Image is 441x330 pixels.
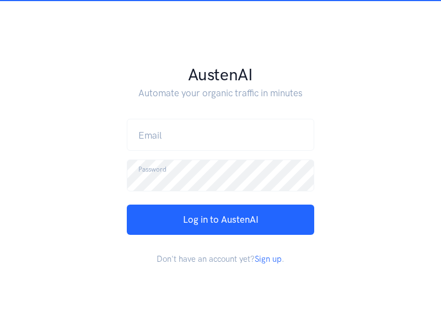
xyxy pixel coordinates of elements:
p: Automate your organic traffic in minutes [127,86,314,101]
h1: AustenAI [127,64,314,86]
button: Log in to AustenAI [127,205,314,235]
p: Don't have an account yet? . [127,252,314,266]
input: name@address.com [127,119,314,151]
a: Sign up [255,254,282,264]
